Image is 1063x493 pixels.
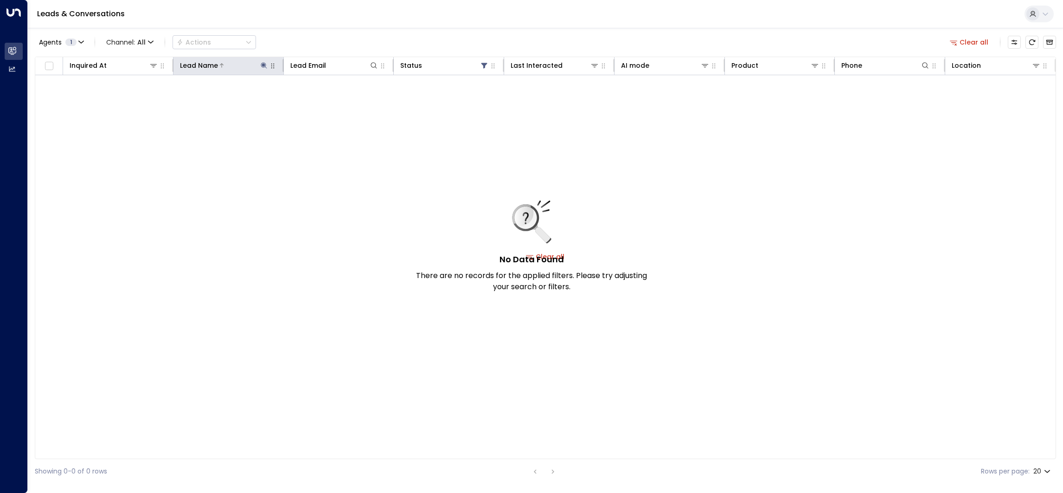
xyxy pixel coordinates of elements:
div: Button group with a nested menu [173,35,256,49]
button: Agents1 [35,36,87,49]
div: Product [731,60,758,71]
div: Status [400,60,489,71]
div: Phone [841,60,930,71]
span: 1 [65,39,77,46]
span: All [137,39,146,46]
span: Agents [39,39,62,45]
div: Lead Name [180,60,269,71]
div: 20 [1033,465,1052,478]
span: Refresh [1025,36,1038,49]
div: Inquired At [70,60,107,71]
div: Phone [841,60,862,71]
button: Customize [1008,36,1021,49]
button: Archived Leads [1043,36,1056,49]
div: Last Interacted [511,60,599,71]
div: Product [731,60,820,71]
div: Status [400,60,422,71]
div: Inquired At [70,60,158,71]
div: Lead Email [290,60,379,71]
nav: pagination navigation [529,466,559,477]
div: Showing 0-0 of 0 rows [35,467,107,476]
div: AI mode [621,60,649,71]
span: Channel: [102,36,157,49]
button: Actions [173,35,256,49]
div: Location [952,60,981,71]
p: There are no records for the applied filters. Please try adjusting your search or filters. [416,270,647,292]
button: Clear all [946,36,993,49]
div: Lead Email [290,60,326,71]
div: AI mode [621,60,710,71]
div: Actions [177,38,211,46]
div: Last Interacted [511,60,563,71]
div: Location [952,60,1041,71]
a: Leads & Conversations [37,8,125,19]
span: Toggle select all [43,60,55,72]
label: Rows per page: [981,467,1030,476]
button: Channel:All [102,36,157,49]
div: Lead Name [180,60,218,71]
h5: No Data Found [499,253,564,266]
